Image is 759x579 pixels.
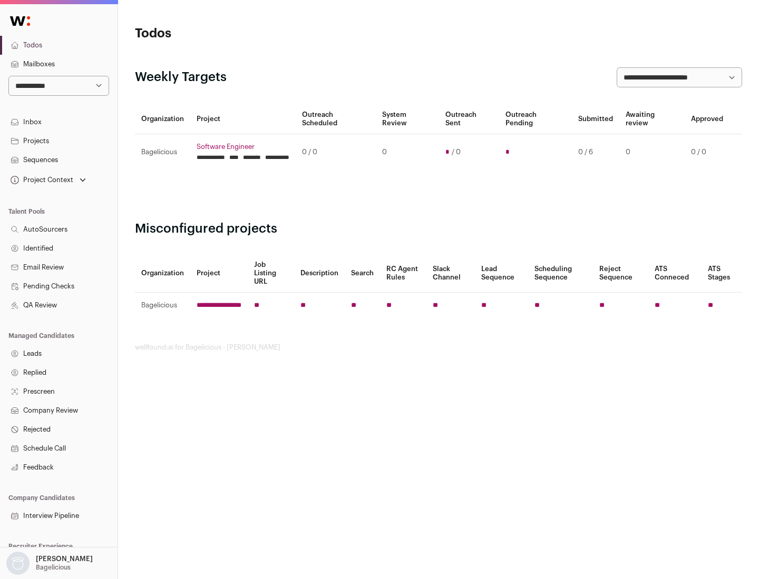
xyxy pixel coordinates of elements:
[135,104,190,134] th: Organization
[296,134,376,171] td: 0 / 0
[135,25,337,42] h1: Todos
[572,104,619,134] th: Submitted
[380,254,426,293] th: RC Agent Rules
[685,134,729,171] td: 0 / 0
[4,11,36,32] img: Wellfound
[345,254,380,293] th: Search
[135,69,227,86] h2: Weekly Targets
[135,293,190,318] td: Bagelicious
[190,254,248,293] th: Project
[685,104,729,134] th: Approved
[135,134,190,171] td: Bagelicious
[190,104,296,134] th: Project
[376,104,439,134] th: System Review
[248,254,294,293] th: Job Listing URL
[426,254,475,293] th: Slack Channel
[572,134,619,171] td: 0 / 6
[4,552,95,575] button: Open dropdown
[528,254,593,293] th: Scheduling Sequence
[648,254,701,293] th: ATS Conneced
[197,143,289,151] a: Software Engineer
[135,254,190,293] th: Organization
[135,343,742,352] footer: wellfound:ai for Bagelicious - [PERSON_NAME]
[8,173,88,187] button: Open dropdown
[439,104,500,134] th: Outreach Sent
[376,134,439,171] td: 0
[296,104,376,134] th: Outreach Scheduled
[135,221,742,237] h2: Misconfigured projects
[593,254,649,293] th: Reject Sequence
[36,555,93,563] p: [PERSON_NAME]
[499,104,571,134] th: Outreach Pending
[8,176,73,184] div: Project Context
[619,104,685,134] th: Awaiting review
[294,254,345,293] th: Description
[702,254,742,293] th: ATS Stages
[6,552,30,575] img: nopic.png
[475,254,528,293] th: Lead Sequence
[452,148,461,156] span: / 0
[619,134,685,171] td: 0
[36,563,71,572] p: Bagelicious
